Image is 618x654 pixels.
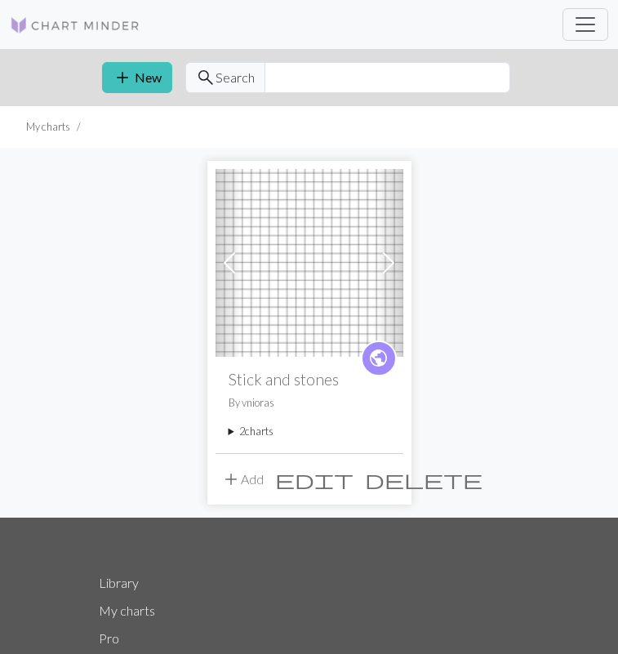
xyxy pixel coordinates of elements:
h2: Stick and stones [229,370,390,389]
button: Add [216,464,269,495]
span: add [113,66,132,89]
span: delete [365,468,482,491]
summary: 2charts [229,424,390,439]
a: Stick and stones [216,253,403,269]
a: public [361,340,397,376]
button: Delete [359,464,488,495]
img: Stick and stones [216,169,403,357]
p: By vnioras [229,395,390,411]
span: edit [275,468,353,491]
a: Library [99,575,139,590]
span: search [196,66,216,89]
span: add [221,468,241,491]
li: My charts [26,119,70,135]
button: New [102,62,172,93]
span: public [368,345,389,371]
i: public [368,342,389,375]
button: Edit [269,464,359,495]
a: Pro [99,630,119,646]
i: Edit [275,469,353,489]
button: Toggle navigation [562,8,608,41]
a: My charts [99,603,155,618]
img: Logo [10,16,140,35]
span: Search [216,68,255,87]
